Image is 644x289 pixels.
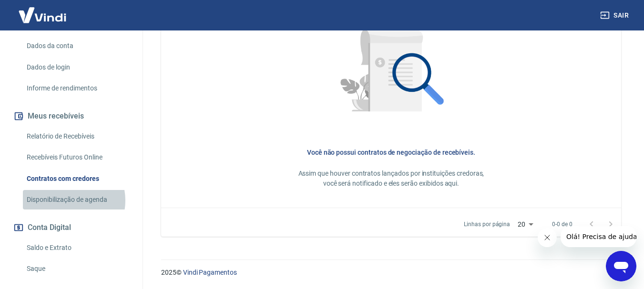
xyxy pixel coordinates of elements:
[6,7,80,14] span: Olá! Precisa de ajuda?
[11,106,131,127] button: Meus recebíveis
[298,169,484,187] span: Assim que houver contratos lançados por instituições credoras, você será notificado e eles serão ...
[23,238,131,258] a: Saldo e Extrato
[161,268,621,278] p: 2025 ©
[23,79,131,98] a: Informe de rendimentos
[183,269,237,276] a: Vindi Pagamentos
[598,7,633,24] button: Sair
[464,220,510,229] p: Linhas por página
[23,259,131,279] a: Saque
[606,251,636,281] iframe: Botão para abrir a janela de mensagens
[320,2,462,144] img: Nenhum item encontrado
[23,58,131,77] a: Dados de login
[11,217,131,238] button: Conta Digital
[23,148,131,167] a: Recebíveis Futuros Online
[23,169,131,189] a: Contratos com credores
[561,226,636,247] iframe: Mensagem da empresa
[23,36,131,56] a: Dados da conta
[176,148,606,157] h6: Você não possui contratos de negociação de recebíveis.
[538,228,557,247] iframe: Fechar mensagem
[23,127,131,146] a: Relatório de Recebíveis
[11,0,73,30] img: Vindi
[23,190,131,209] a: Disponibilização de agenda
[552,220,572,229] p: 0-0 de 0
[514,218,537,231] div: 20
